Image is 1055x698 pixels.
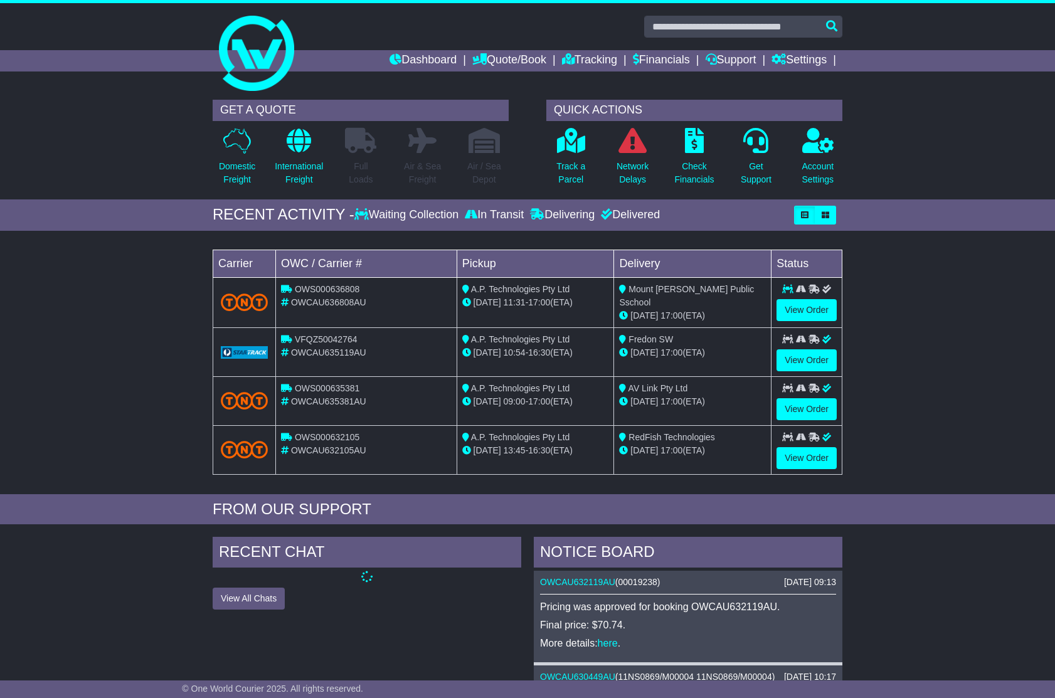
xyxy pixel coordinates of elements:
[504,297,526,307] span: 11:31
[295,432,360,442] span: OWS000632105
[528,396,550,406] span: 17:00
[628,432,715,442] span: RedFish Technologies
[471,432,570,442] span: A.P. Technologies Pty Ltd
[276,250,457,277] td: OWC / Carrier #
[462,208,527,222] div: In Transit
[556,127,586,193] a: Track aParcel
[474,396,501,406] span: [DATE]
[221,293,268,310] img: TNT_Domestic.png
[213,100,509,121] div: GET A QUOTE
[528,445,550,455] span: 16:30
[598,208,660,222] div: Delivered
[221,392,268,409] img: TNT_Domestic.png
[467,160,501,186] p: Air / Sea Depot
[274,127,324,193] a: InternationalFreight
[802,160,834,186] p: Account Settings
[504,396,526,406] span: 09:00
[802,127,835,193] a: AccountSettings
[540,577,615,587] a: OWCAU632119AU
[540,672,836,682] div: ( )
[462,346,609,359] div: - (ETA)
[528,347,550,357] span: 16:30
[462,296,609,309] div: - (ETA)
[630,396,658,406] span: [DATE]
[219,160,255,186] p: Domestic Freight
[660,310,682,320] span: 17:00
[741,160,771,186] p: Get Support
[674,127,715,193] a: CheckFinancials
[213,537,521,571] div: RECENT CHAT
[784,577,836,588] div: [DATE] 09:13
[619,346,766,359] div: (ETA)
[619,395,766,408] div: (ETA)
[345,160,376,186] p: Full Loads
[295,284,360,294] span: OWS000636808
[471,284,570,294] span: A.P. Technologies Pty Ltd
[628,383,688,393] span: AV Link Pty Ltd
[291,347,366,357] span: OWCAU635119AU
[504,347,526,357] span: 10:54
[628,334,673,344] span: Fredon SW
[291,297,366,307] span: OWCAU636808AU
[471,383,570,393] span: A.P. Technologies Pty Ltd
[617,160,649,186] p: Network Delays
[706,50,756,71] a: Support
[540,637,836,649] p: More details: .
[462,444,609,457] div: - (ETA)
[619,444,766,457] div: (ETA)
[474,297,501,307] span: [DATE]
[630,347,658,357] span: [DATE]
[213,206,354,224] div: RECENT ACTIVITY -
[295,383,360,393] span: OWS000635381
[182,684,363,694] span: © One World Courier 2025. All rights reserved.
[213,500,842,519] div: FROM OUR SUPPORT
[540,619,836,631] p: Final price: $70.74.
[619,284,754,307] span: Mount [PERSON_NAME] Public Sschool
[562,50,617,71] a: Tracking
[630,310,658,320] span: [DATE]
[474,347,501,357] span: [DATE]
[771,50,827,71] a: Settings
[291,396,366,406] span: OWCAU635381AU
[618,577,657,587] span: 00019238
[534,537,842,571] div: NOTICE BOARD
[404,160,441,186] p: Air & Sea Freight
[218,127,256,193] a: DomesticFreight
[213,250,276,277] td: Carrier
[462,395,609,408] div: - (ETA)
[616,127,649,193] a: NetworkDelays
[556,160,585,186] p: Track a Parcel
[598,638,618,648] a: here
[675,160,714,186] p: Check Financials
[660,396,682,406] span: 17:00
[771,250,842,277] td: Status
[660,445,682,455] span: 17:00
[295,334,358,344] span: VFQZ50042764
[540,672,615,682] a: OWCAU630449AU
[504,445,526,455] span: 13:45
[619,309,766,322] div: (ETA)
[457,250,614,277] td: Pickup
[472,50,546,71] a: Quote/Book
[777,299,837,321] a: View Order
[474,445,501,455] span: [DATE]
[527,208,598,222] div: Delivering
[221,441,268,458] img: TNT_Domestic.png
[777,349,837,371] a: View Order
[221,346,268,359] img: GetCarrierServiceLogo
[740,127,772,193] a: GetSupport
[390,50,457,71] a: Dashboard
[213,588,285,610] button: View All Chats
[546,100,842,121] div: QUICK ACTIONS
[540,601,836,613] p: Pricing was approved for booking OWCAU632119AU.
[618,672,772,682] span: 11NS0869/M00004 11NS0869/M00004
[777,398,837,420] a: View Order
[528,297,550,307] span: 17:00
[275,160,323,186] p: International Freight
[354,208,462,222] div: Waiting Collection
[777,447,837,469] a: View Order
[291,445,366,455] span: OWCAU632105AU
[614,250,771,277] td: Delivery
[540,577,836,588] div: ( )
[784,672,836,682] div: [DATE] 10:17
